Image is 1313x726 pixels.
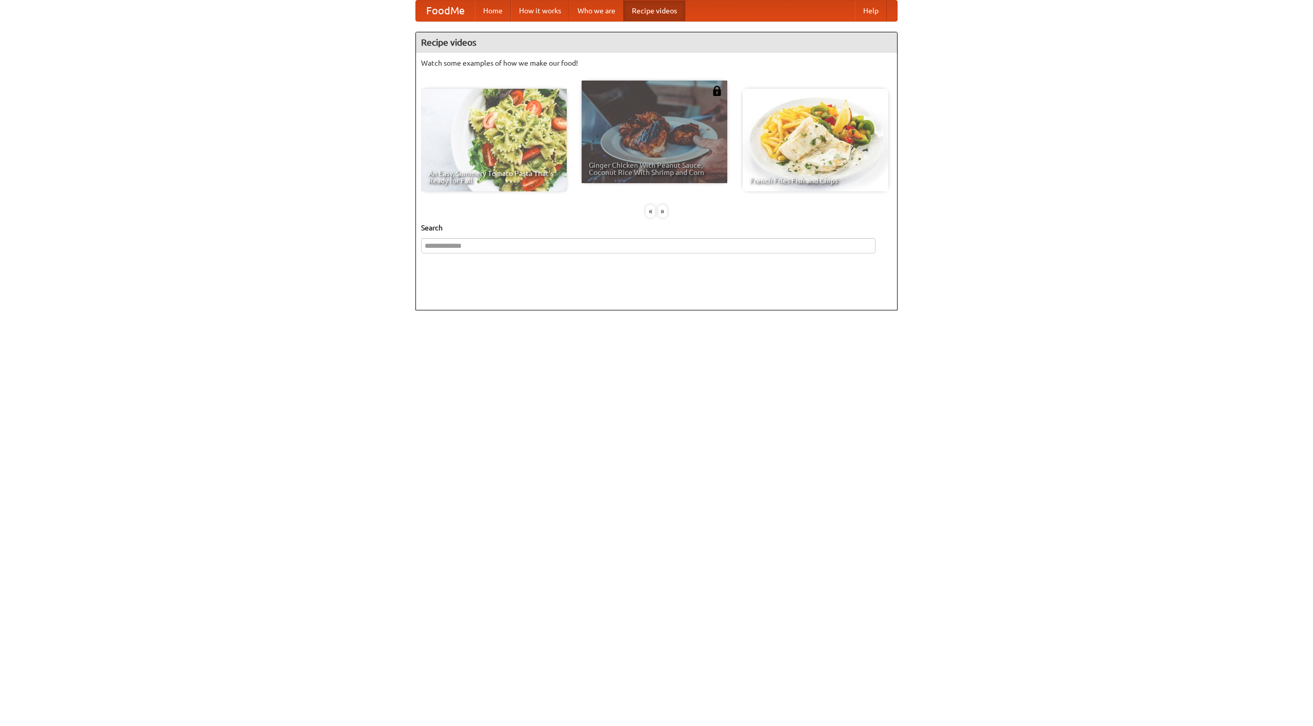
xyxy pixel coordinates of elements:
[855,1,887,21] a: Help
[416,32,897,53] h4: Recipe videos
[416,1,475,21] a: FoodMe
[750,177,881,184] span: French Fries Fish and Chips
[658,205,667,218] div: »
[421,58,892,68] p: Watch some examples of how we make our food!
[475,1,511,21] a: Home
[646,205,655,218] div: «
[712,86,722,96] img: 483408.png
[569,1,624,21] a: Who we are
[743,89,888,191] a: French Fries Fish and Chips
[421,223,892,233] h5: Search
[421,89,567,191] a: An Easy, Summery Tomato Pasta That's Ready for Fall
[428,170,560,184] span: An Easy, Summery Tomato Pasta That's Ready for Fall
[511,1,569,21] a: How it works
[624,1,685,21] a: Recipe videos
